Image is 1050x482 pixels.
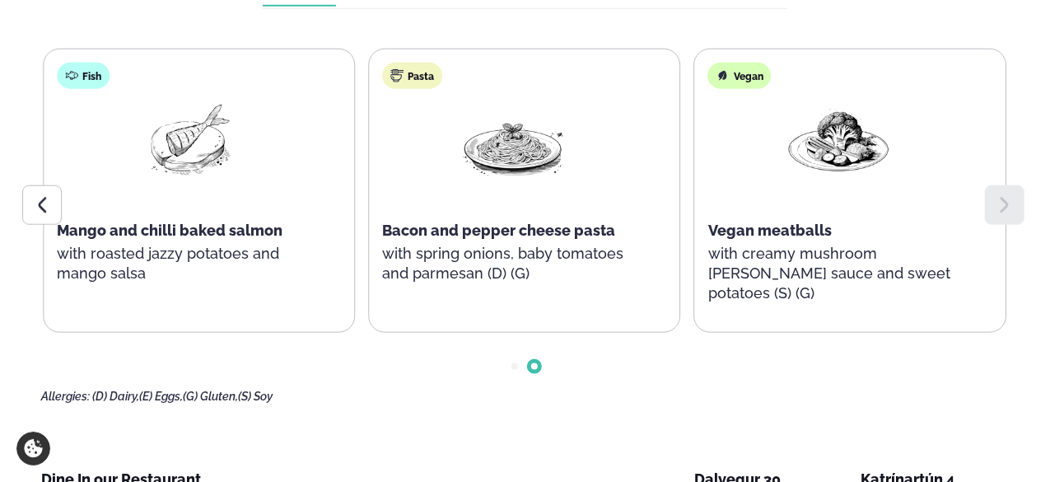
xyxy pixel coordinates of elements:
span: (D) Dairy, [92,390,139,403]
img: fish.svg [65,69,78,82]
img: pasta.svg [390,69,404,82]
img: Vegan.svg [716,69,730,82]
span: Vegan meatballs [708,222,832,239]
span: Bacon and pepper cheese pasta [382,222,615,239]
span: Allergies: [41,390,90,403]
a: Cookie settings [16,432,50,466]
span: Mango and chilli baked salmon [57,222,282,239]
p: with creamy mushroom [PERSON_NAME] sauce and sweet potatoes (S) (G) [708,244,970,303]
span: (G) Gluten, [183,390,238,403]
div: Fish [57,63,110,89]
p: with roasted jazzy potatoes and mango salsa [57,244,319,283]
p: with spring onions, baby tomatoes and parmesan (D) (G) [382,244,644,283]
img: Spagetti.png [460,102,566,179]
img: Fish.png [135,102,240,179]
span: (E) Eggs, [139,390,183,403]
img: Vegan.png [786,102,892,179]
div: Pasta [382,63,442,89]
span: Go to slide 1 [511,363,518,370]
span: Go to slide 2 [531,363,538,370]
span: (S) Soy [238,390,273,403]
div: Vegan [708,63,772,89]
